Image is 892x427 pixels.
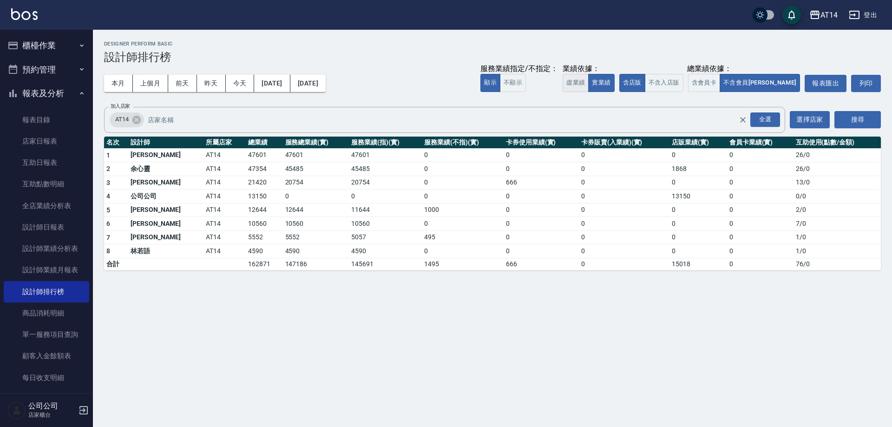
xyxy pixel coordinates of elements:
td: 0 [283,190,349,204]
button: 本月 [104,75,133,92]
td: [PERSON_NAME] [128,176,203,190]
td: AT14 [203,190,246,204]
th: 所屬店家 [203,137,246,149]
td: 0 [504,244,579,258]
td: 0 [727,244,794,258]
td: 1000 [422,203,504,217]
td: 0 [504,162,579,176]
a: 全店業績分析表 [4,195,89,217]
td: 0 [727,176,794,190]
td: 45485 [349,162,422,176]
td: 147186 [283,258,349,270]
button: Open [748,111,782,129]
a: 每日收支明細 [4,367,89,388]
td: 15018 [669,258,727,270]
th: 互助使用(點數/金額) [794,137,881,149]
td: 1 / 0 [794,230,881,244]
button: [DATE] [290,75,326,92]
td: 0 [422,190,504,204]
td: 0 [579,148,669,162]
button: 搜尋 [834,111,881,128]
td: AT14 [203,244,246,258]
td: 0 [422,148,504,162]
button: 今天 [226,75,255,92]
td: 1 / 0 [794,244,881,258]
span: 6 [106,220,110,227]
th: 服務總業績(實) [283,137,349,149]
span: 8 [106,247,110,255]
td: 0 [504,217,579,231]
td: 13 / 0 [794,176,881,190]
button: [DATE] [254,75,290,92]
button: 實業績 [588,74,614,92]
span: 4 [106,192,110,200]
td: 20754 [349,176,422,190]
th: 名次 [104,137,128,149]
button: 客戶管理 [4,392,89,416]
span: 7 [106,234,110,241]
td: 0 [504,230,579,244]
td: 666 [504,176,579,190]
span: 1 [106,151,110,159]
input: 店家名稱 [145,112,755,128]
td: 666 [504,258,579,270]
button: 報表匯出 [805,75,846,92]
td: 0 / 0 [794,190,881,204]
td: 0 [579,190,669,204]
h5: 公司公司 [28,401,76,411]
button: 含店販 [619,74,645,92]
button: AT14 [806,6,841,25]
td: 合計 [104,258,128,270]
td: 7 / 0 [794,217,881,231]
span: 5 [106,206,110,214]
label: 加入店家 [111,103,130,110]
td: 0 [727,217,794,231]
td: 1868 [669,162,727,176]
td: [PERSON_NAME] [128,148,203,162]
td: 0 [422,217,504,231]
td: 0 [669,176,727,190]
button: 預約管理 [4,58,89,82]
td: 0 [727,162,794,176]
th: 卡券使用業績(實) [504,137,579,149]
td: AT14 [203,217,246,231]
td: 47601 [246,148,283,162]
button: 含會員卡 [688,74,721,92]
button: 不顯示 [500,74,526,92]
td: 0 [727,203,794,217]
a: 顧客入金餘額表 [4,345,89,367]
td: 1495 [422,258,504,270]
div: 全選 [750,112,780,127]
td: 0 [579,162,669,176]
button: 報表及分析 [4,81,89,105]
img: Logo [11,8,38,20]
td: 20754 [283,176,349,190]
th: 會員卡業績(實) [727,137,794,149]
a: 互助點數明細 [4,173,89,195]
td: 162871 [246,258,283,270]
td: 4590 [349,244,422,258]
td: 5552 [283,230,349,244]
td: 0 [727,258,794,270]
td: 公司公司 [128,190,203,204]
td: 13150 [669,190,727,204]
td: 2 / 0 [794,203,881,217]
h3: 設計師排行榜 [104,51,881,64]
td: 0 [579,176,669,190]
td: 0 [504,190,579,204]
td: 495 [422,230,504,244]
td: 10560 [246,217,283,231]
td: 21420 [246,176,283,190]
td: 12644 [283,203,349,217]
div: AT14 [110,112,144,127]
td: 0 [422,176,504,190]
td: 26 / 0 [794,148,881,162]
button: save [782,6,801,24]
th: 服務業績(指)(實) [349,137,422,149]
td: 0 [669,217,727,231]
button: 選擇店家 [790,111,830,128]
td: 0 [422,162,504,176]
div: 業績依據： [563,64,614,74]
td: 5057 [349,230,422,244]
a: 互助日報表 [4,152,89,173]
